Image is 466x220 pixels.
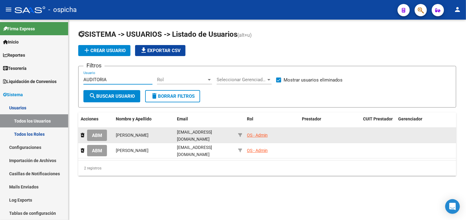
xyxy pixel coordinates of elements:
[445,199,460,214] div: Open Intercom Messenger
[396,112,457,133] datatable-header-cell: Gerenciador
[87,130,107,141] button: ABM
[116,116,152,121] span: Nombre y Apellido
[81,116,98,121] span: Acciones
[116,133,149,138] span: [PERSON_NAME]
[116,148,149,153] span: [PERSON_NAME]
[177,130,212,142] span: [EMAIL_ADDRESS][DOMAIN_NAME]
[284,76,343,84] span: Mostrar usuarios eliminados
[454,6,461,13] mat-icon: person
[89,92,96,100] mat-icon: search
[363,116,393,121] span: CUIT Prestador
[78,112,113,133] datatable-header-cell: Acciones
[3,39,19,45] span: Inicio
[3,91,23,98] span: Sistema
[83,61,105,70] h3: Filtros
[3,65,27,72] span: Tesorería
[145,90,200,102] button: Borrar Filtros
[140,48,181,53] span: Exportar CSV
[3,25,35,32] span: Firma Express
[140,47,147,54] mat-icon: file_download
[177,116,188,121] span: Email
[5,6,12,13] mat-icon: menu
[217,77,266,82] span: Seleccionar Gerenciador
[177,145,212,157] span: [EMAIL_ADDRESS][DOMAIN_NAME]
[92,133,102,138] span: ABM
[78,161,456,176] div: 2 registros
[78,30,237,39] span: SISTEMA -> USUARIOS -> Listado de Usuarios
[135,45,185,56] button: Exportar CSV
[87,145,107,156] button: ABM
[247,147,268,154] div: OS - Admin
[151,92,158,100] mat-icon: delete
[3,52,25,59] span: Reportes
[78,45,130,56] button: Crear Usuario
[302,116,321,121] span: Prestador
[174,112,236,133] datatable-header-cell: Email
[83,48,126,53] span: Crear Usuario
[89,93,135,99] span: Buscar Usuario
[113,112,174,133] datatable-header-cell: Nombre y Apellido
[247,132,268,139] div: OS - Admin
[83,90,140,102] button: Buscar Usuario
[151,93,195,99] span: Borrar Filtros
[48,3,77,17] span: - ospicha
[92,148,102,154] span: ABM
[237,32,252,38] span: (alt+u)
[299,112,361,133] datatable-header-cell: Prestador
[157,77,207,82] span: Rol
[398,116,422,121] span: Gerenciador
[361,112,396,133] datatable-header-cell: CUIT Prestador
[247,116,253,121] span: Rol
[83,47,90,54] mat-icon: add
[244,112,299,133] datatable-header-cell: Rol
[3,78,57,85] span: Liquidación de Convenios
